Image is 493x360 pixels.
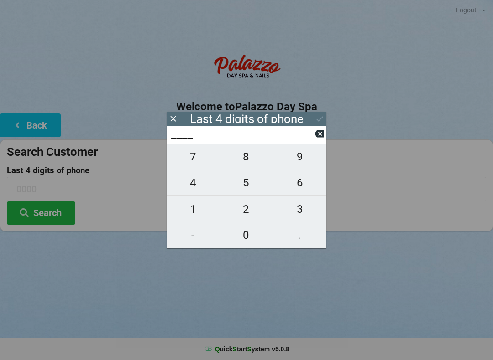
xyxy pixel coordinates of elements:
span: 1 [167,200,220,219]
button: 9 [273,144,326,170]
div: Last 4 digits of phone [190,114,304,123]
span: 4 [167,173,220,192]
span: 7 [167,147,220,166]
span: 5 [220,173,273,192]
span: 9 [273,147,326,166]
span: 3 [273,200,326,219]
button: 0 [220,222,273,248]
button: 5 [220,170,273,196]
span: 2 [220,200,273,219]
button: 4 [167,170,220,196]
button: 1 [167,196,220,222]
button: 6 [273,170,326,196]
button: 7 [167,144,220,170]
button: 8 [220,144,273,170]
span: 0 [220,226,273,245]
button: 2 [220,196,273,222]
span: 8 [220,147,273,166]
button: 3 [273,196,326,222]
span: 6 [273,173,326,192]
